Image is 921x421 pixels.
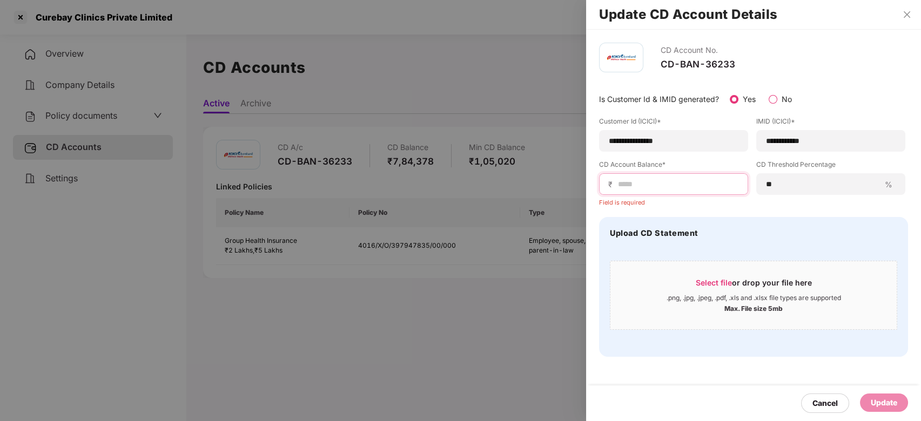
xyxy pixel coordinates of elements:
span: ₹ [608,179,617,189]
p: Is Customer Id & IMID generated? [599,93,719,105]
div: or drop your file here [696,277,812,294]
h4: Upload CD Statement [610,228,698,239]
div: Update [871,397,897,409]
label: CD Account Balance* [599,160,748,173]
span: % [880,179,897,189]
label: CD Threshold Percentage [756,160,905,173]
label: Yes [743,94,756,104]
span: close [903,10,911,19]
span: Select file [696,278,732,287]
div: Cancel [812,397,838,409]
span: Select fileor drop your file here.png, .jpg, .jpeg, .pdf, .xls and .xlsx file types are supported... [610,269,897,321]
img: icici.png [605,52,637,63]
div: Field is required [599,195,748,206]
div: .png, .jpg, .jpeg, .pdf, .xls and .xlsx file types are supported [667,294,841,302]
label: No [782,94,792,104]
div: CD Account No. [661,43,735,58]
label: IMID (ICICI)* [756,117,905,130]
button: Close [899,10,915,19]
label: Customer Id (ICICI)* [599,117,748,130]
div: Max. File size 5mb [724,302,783,313]
div: CD-BAN-36233 [661,58,735,70]
h2: Update CD Account Details [599,9,908,21]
